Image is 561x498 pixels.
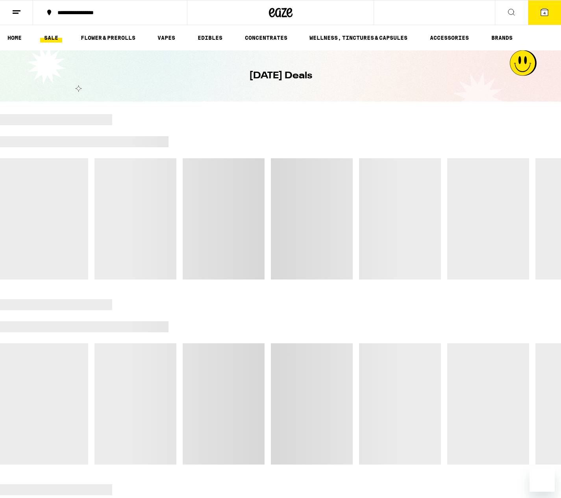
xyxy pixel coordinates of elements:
[194,33,226,43] a: EDIBLES
[305,33,411,43] a: WELLNESS, TINCTURES & CAPSULES
[487,33,517,43] a: BRANDS
[528,0,561,25] button: 4
[77,33,139,43] a: FLOWER & PREROLLS
[426,33,473,43] a: ACCESSORIES
[40,33,62,43] a: SALE
[249,69,312,83] h1: [DATE] Deals
[543,11,546,15] span: 4
[4,33,26,43] a: HOME
[530,467,555,492] iframe: Button to launch messaging window
[154,33,179,43] a: VAPES
[241,33,291,43] a: CONCENTRATES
